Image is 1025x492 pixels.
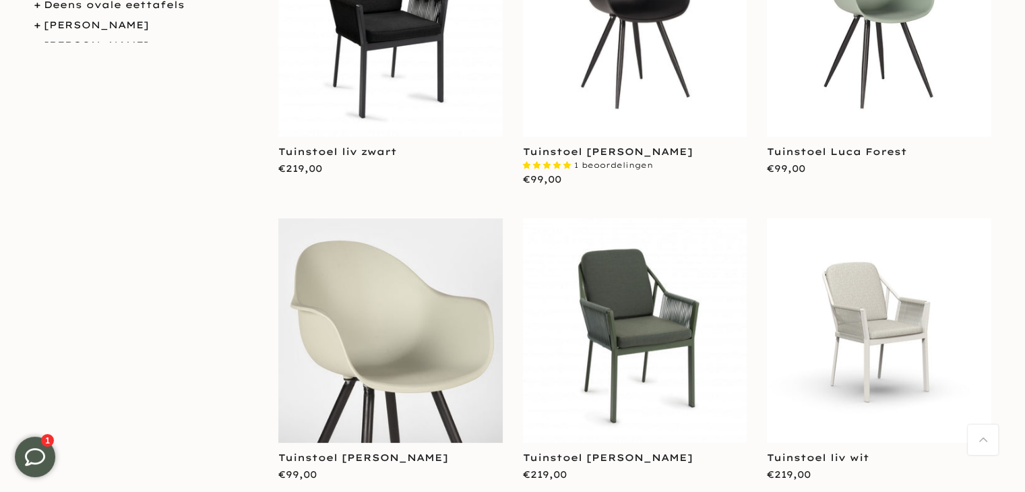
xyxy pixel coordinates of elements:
[767,162,805,175] span: €99,00
[278,218,503,443] img: Tuinstoel luca breeze zitting
[278,468,317,481] span: €99,00
[1,423,69,491] iframe: toggle-frame
[523,146,693,158] a: Tuinstoel [PERSON_NAME]
[44,39,149,51] a: [PERSON_NAME]
[44,19,149,31] a: [PERSON_NAME]
[523,452,693,464] a: Tuinstoel [PERSON_NAME]
[767,468,811,481] span: €219,00
[278,162,322,175] span: €219,00
[968,425,998,455] a: Terug naar boven
[278,452,448,464] a: Tuinstoel [PERSON_NAME]
[523,160,574,170] span: 5.00 stars
[278,146,397,158] a: Tuinstoel liv zwart
[767,452,869,464] a: Tuinstoel liv wit
[574,160,653,170] span: 1 beoordelingen
[523,468,567,481] span: €219,00
[767,146,907,158] a: Tuinstoel Luca Forest
[523,173,561,185] span: €99,00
